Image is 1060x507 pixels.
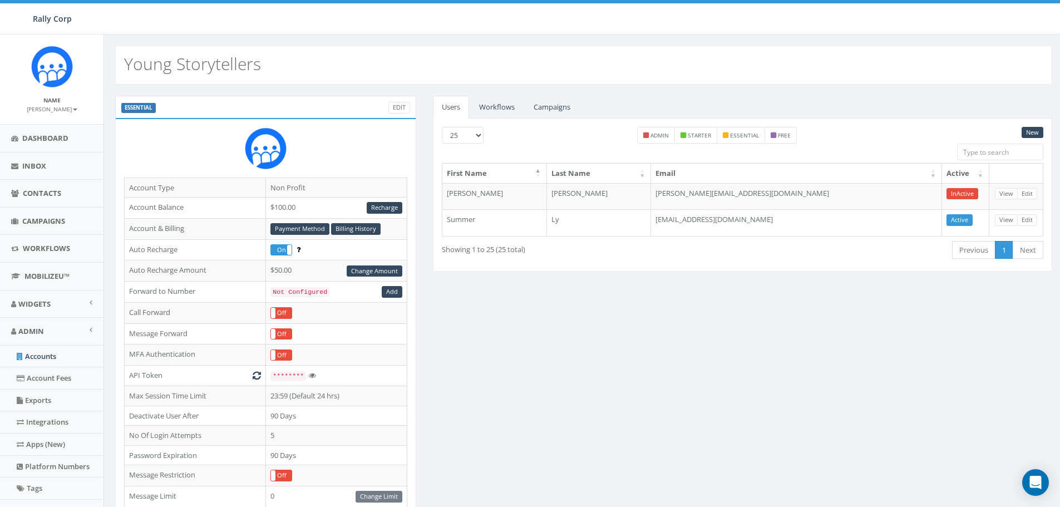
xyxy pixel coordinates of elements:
a: Edit [388,102,410,114]
td: Account Balance [125,198,266,219]
th: Last Name: activate to sort column ascending [547,164,651,183]
span: Campaigns [22,216,65,226]
span: Rally Corp [33,13,72,24]
a: 1 [995,241,1013,259]
td: Password Expiration [125,445,266,465]
td: Message Limit [125,486,266,507]
td: 90 Days [266,445,407,465]
img: Rally_Corp_Icon_1.png [245,127,287,169]
td: 23:59 (Default 24 hrs) [266,386,407,406]
td: Account & Billing [125,218,266,239]
td: Deactivate User After [125,406,266,426]
td: 0 [266,486,407,507]
label: Off [271,350,292,361]
a: Recharge [367,202,402,214]
td: [PERSON_NAME] [442,183,546,210]
img: Icon_1.png [31,46,73,87]
td: API Token [125,366,266,386]
small: [PERSON_NAME] [27,105,77,113]
small: essential [730,131,759,139]
td: [PERSON_NAME] [547,183,651,210]
span: Workflows [23,243,70,253]
td: 5 [266,426,407,446]
th: First Name: activate to sort column descending [442,164,546,183]
span: Dashboard [22,133,68,143]
a: Edit [1017,188,1037,200]
small: Name [43,96,61,104]
label: ESSENTIAL [121,103,156,113]
a: Previous [952,241,995,259]
div: Showing 1 to 25 (25 total) [442,240,683,255]
td: Account Type [125,178,266,198]
td: [EMAIL_ADDRESS][DOMAIN_NAME] [651,209,942,236]
a: Active [946,214,973,226]
div: OnOff [270,470,292,481]
td: Auto Recharge [125,239,266,260]
td: Forward to Number [125,282,266,303]
div: Open Intercom Messenger [1022,469,1049,496]
td: 90 Days [266,406,407,426]
a: Workflows [470,96,524,119]
a: Add [382,286,402,298]
td: Message Forward [125,323,266,344]
td: [PERSON_NAME][EMAIL_ADDRESS][DOMAIN_NAME] [651,183,942,210]
span: MobilizeU™ [24,271,70,281]
td: $100.00 [266,198,407,219]
div: OnOff [270,350,292,361]
label: Off [271,470,292,481]
a: Next [1013,241,1043,259]
span: Widgets [18,299,51,309]
a: InActive [946,188,978,200]
td: Call Forward [125,302,266,323]
td: Max Session Time Limit [125,386,266,406]
a: Campaigns [525,96,579,119]
a: New [1022,127,1043,139]
td: Non Profit [266,178,407,198]
a: Payment Method [270,223,329,235]
td: Message Restriction [125,465,266,486]
i: Generate New Token [253,372,261,379]
div: OnOff [270,328,292,340]
small: starter [688,131,711,139]
th: Active: activate to sort column ascending [942,164,989,183]
span: Enable to prevent campaign failure. [297,244,300,254]
input: Type to search [957,144,1043,160]
small: free [778,131,791,139]
a: Edit [1017,214,1037,226]
small: admin [650,131,669,139]
span: Contacts [23,188,61,198]
th: Email: activate to sort column ascending [651,164,942,183]
td: $50.00 [266,260,407,282]
code: Not Configured [270,287,329,297]
label: On [271,245,292,255]
td: Auto Recharge Amount [125,260,266,282]
td: No Of Login Attempts [125,426,266,446]
h2: Young Storytellers [124,55,261,73]
td: MFA Authentication [125,344,266,366]
a: [PERSON_NAME] [27,104,77,114]
div: OnOff [270,244,292,256]
label: Off [271,329,292,339]
td: Ly [547,209,651,236]
a: View [995,214,1018,226]
a: Users [433,96,469,119]
a: Change Amount [347,265,402,277]
div: OnOff [270,307,292,319]
a: Billing History [331,223,381,235]
span: Admin [18,326,44,336]
span: Inbox [22,161,46,171]
td: Summer [442,209,546,236]
a: View [995,188,1018,200]
label: Off [271,308,292,318]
